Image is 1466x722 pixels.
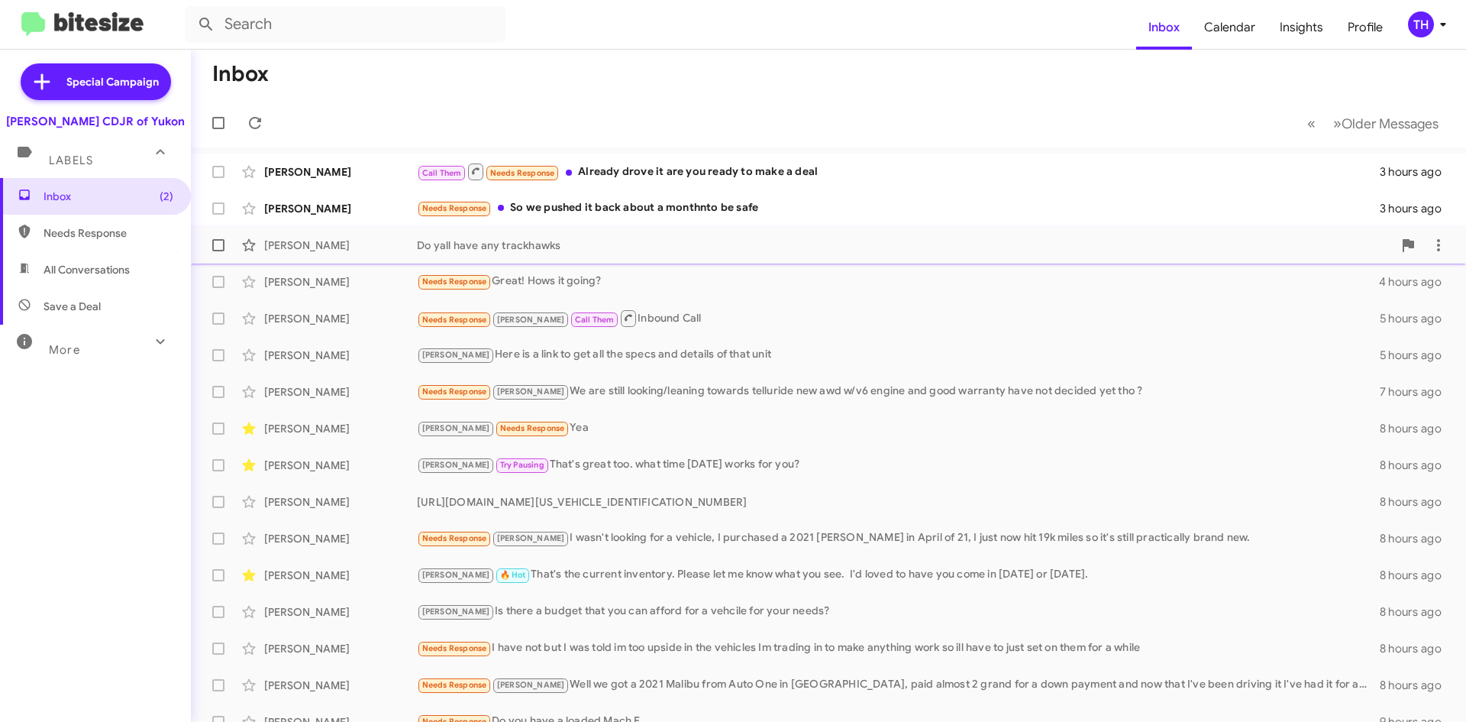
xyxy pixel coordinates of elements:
[264,604,417,620] div: [PERSON_NAME]
[417,603,1380,620] div: Is there a budget that you can afford for a vehcile for your needs?
[1380,384,1454,400] div: 7 hours ago
[1380,494,1454,510] div: 8 hours ago
[417,273,1379,290] div: Great! Hows it going?
[417,566,1380,584] div: That's the current inventory. Please let me know what you see. I'd loved to have you come in [DAT...
[417,456,1380,474] div: That's great too. what time [DATE] works for you?
[417,639,1380,657] div: I have not but I was told im too upside in the vehicles Im trading in to make anything work so il...
[422,423,490,433] span: [PERSON_NAME]
[1379,274,1454,290] div: 4 hours ago
[417,238,1393,253] div: Do yall have any trackhawks
[49,154,93,167] span: Labels
[66,74,159,89] span: Special Campaign
[1380,678,1454,693] div: 8 hours ago
[1380,201,1454,216] div: 3 hours ago
[1299,108,1448,139] nav: Page navigation example
[44,225,173,241] span: Needs Response
[264,311,417,326] div: [PERSON_NAME]
[417,346,1380,364] div: Here is a link to get all the specs and details of that unit
[422,607,490,617] span: [PERSON_NAME]
[497,533,565,543] span: [PERSON_NAME]
[264,201,417,216] div: [PERSON_NAME]
[264,458,417,473] div: [PERSON_NAME]
[417,162,1380,181] div: Already drove it are you ready to make a deal
[1380,531,1454,546] div: 8 hours ago
[422,203,487,213] span: Needs Response
[1380,568,1454,583] div: 8 hours ago
[417,529,1380,547] div: I wasn't looking for a vehicle, I purchased a 2021 [PERSON_NAME] in April of 21, I just now hit 1...
[1408,11,1434,37] div: TH
[417,383,1380,400] div: We are still looking/leaning towards telluride new awd w/v6 engine and good warranty have not dec...
[1380,604,1454,620] div: 8 hours ago
[1324,108,1448,139] button: Next
[44,189,173,204] span: Inbox
[264,421,417,436] div: [PERSON_NAME]
[422,315,487,325] span: Needs Response
[497,387,565,397] span: [PERSON_NAME]
[264,531,417,546] div: [PERSON_NAME]
[44,262,130,277] span: All Conversations
[264,274,417,290] div: [PERSON_NAME]
[6,114,185,129] div: [PERSON_NAME] CDJR of Yukon
[1267,5,1335,50] a: Insights
[264,568,417,583] div: [PERSON_NAME]
[422,533,487,543] span: Needs Response
[417,419,1380,437] div: Yea
[1395,11,1449,37] button: TH
[422,168,462,178] span: Call Them
[264,348,417,363] div: [PERSON_NAME]
[575,315,615,325] span: Call Them
[422,570,490,580] span: [PERSON_NAME]
[49,343,80,357] span: More
[160,189,173,204] span: (2)
[422,350,490,360] span: [PERSON_NAME]
[264,384,417,400] div: [PERSON_NAME]
[500,423,565,433] span: Needs Response
[422,460,490,470] span: [PERSON_NAME]
[264,641,417,656] div: [PERSON_NAME]
[1136,5,1192,50] a: Inbox
[417,494,1380,510] div: [URL][DOMAIN_NAME][US_VEHICLE_IDENTIFICATION_NUMBER]
[264,494,417,510] div: [PERSON_NAME]
[422,680,487,690] span: Needs Response
[1342,115,1439,132] span: Older Messages
[212,62,269,86] h1: Inbox
[1380,641,1454,656] div: 8 hours ago
[1335,5,1395,50] a: Profile
[1380,348,1454,363] div: 5 hours ago
[44,299,101,314] span: Save a Deal
[1307,114,1316,133] span: «
[1192,5,1267,50] a: Calendar
[1298,108,1325,139] button: Previous
[500,460,544,470] span: Try Pausing
[497,315,565,325] span: [PERSON_NAME]
[497,680,565,690] span: [PERSON_NAME]
[1333,114,1342,133] span: »
[1380,458,1454,473] div: 8 hours ago
[21,63,171,100] a: Special Campaign
[422,643,487,653] span: Needs Response
[264,238,417,253] div: [PERSON_NAME]
[417,199,1380,217] div: So we pushed it back about a monthnto be safe
[500,570,526,580] span: 🔥 Hot
[264,678,417,693] div: [PERSON_NAME]
[422,277,487,287] span: Needs Response
[490,168,555,178] span: Needs Response
[185,6,505,43] input: Search
[422,387,487,397] span: Needs Response
[417,676,1380,694] div: Well we got a 2021 Malibu from Auto One in [GEOGRAPHIC_DATA], paid almost 2 grand for a down paym...
[417,309,1380,328] div: Inbound Call
[264,164,417,180] div: [PERSON_NAME]
[1380,164,1454,180] div: 3 hours ago
[1380,311,1454,326] div: 5 hours ago
[1380,421,1454,436] div: 8 hours ago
